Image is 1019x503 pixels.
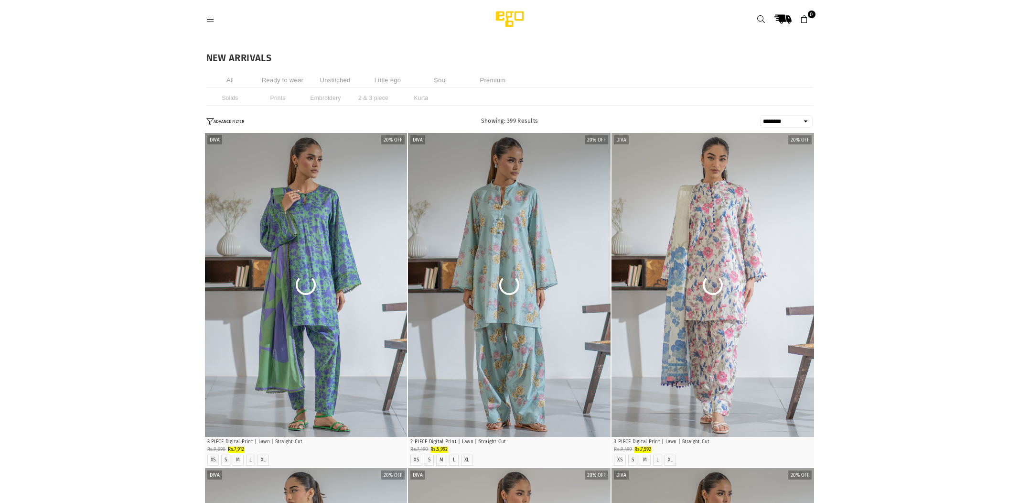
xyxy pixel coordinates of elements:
label: Diva [614,135,629,144]
label: XL [668,457,673,463]
label: S [225,457,227,463]
label: 20% off [788,470,812,480]
span: Rs.5,992 [430,447,448,452]
li: Solids [206,90,254,106]
span: Rs.9,890 [207,447,226,452]
img: Forever 3 piece [611,133,814,437]
label: L [453,457,455,463]
li: Ready to wear [259,72,307,88]
label: Diva [614,470,629,480]
span: Rs.9,490 [614,447,632,452]
label: XS [414,457,419,463]
label: M [236,457,240,463]
label: 20% off [788,135,812,144]
li: Kurta [397,90,445,106]
label: Diva [410,470,425,480]
label: XS [617,457,622,463]
label: XS [211,457,216,463]
img: Ego [469,10,550,29]
a: Search [753,11,770,28]
li: Prints [254,90,302,106]
span: Showing: 399 Results [481,118,538,124]
li: Little ego [364,72,412,88]
li: Premium [469,72,517,88]
li: Embroidery [302,90,350,106]
label: Diva [207,135,222,144]
h1: NEW ARRIVALS [206,53,813,63]
label: 20% off [585,470,608,480]
label: L [249,457,252,463]
label: S [632,457,634,463]
label: Diva [207,470,222,480]
label: 20% off [585,135,608,144]
label: 20% off [381,135,405,144]
img: Groove 3 piece [205,133,408,437]
label: Diva [410,135,425,144]
label: M [643,457,647,463]
label: XL [464,457,470,463]
li: All [206,72,254,88]
label: M [440,457,443,463]
span: Rs.7,912 [228,447,245,452]
a: 0 [796,11,813,28]
li: Unstitched [311,72,359,88]
span: 0 [808,11,815,18]
span: Rs.7,592 [634,447,652,452]
img: Scenic 2 piece [408,133,611,437]
p: 3 PIECE Digital Print | Lawn | Straight Cut [614,438,812,446]
label: 20% off [381,470,405,480]
p: 3 PIECE Digital Print | Lawn | Straight Cut [207,438,405,446]
button: ADVANCE FILTER [206,118,244,126]
a: Menu [202,15,219,22]
label: XL [261,457,266,463]
span: Rs.7,490 [410,447,428,452]
li: Soul [417,72,464,88]
p: 2 PIECE Digital Print | Lawn | Straight Cut [410,438,608,446]
li: 2 & 3 piece [350,90,397,106]
label: S [428,457,430,463]
label: L [656,457,659,463]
